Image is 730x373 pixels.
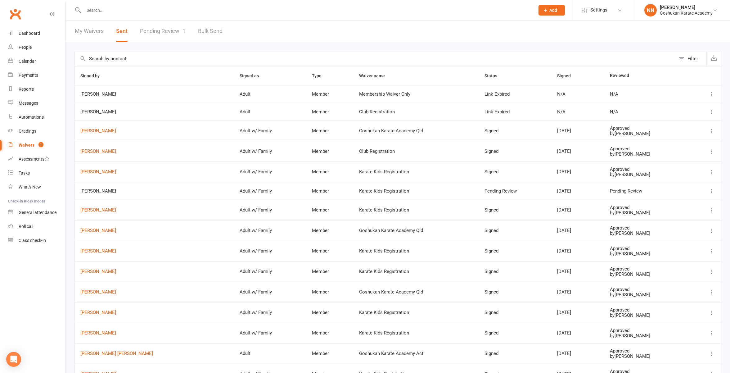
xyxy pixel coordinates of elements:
div: Filter [687,55,698,62]
div: NN [644,4,657,16]
span: Type [312,73,328,78]
div: Karate Kids Registration [359,189,474,194]
a: [PERSON_NAME] [PERSON_NAME] [80,351,228,356]
div: What's New [19,184,41,189]
div: Karate Kids Registration [359,330,474,336]
td: Adult w/ Family [234,282,306,302]
button: Signed by [80,72,106,80]
a: General attendance kiosk mode [8,206,65,220]
span: [PERSON_NAME] [80,189,228,194]
a: [PERSON_NAME] [80,289,228,295]
td: Signed [479,241,551,261]
div: Goshukan Karate Academy Act [359,351,474,356]
td: Signed [479,261,551,282]
div: Membership Waiver Only [359,92,474,97]
a: Bulk Send [198,20,223,42]
a: Waivers 1 [8,138,65,152]
div: Class check-in [19,238,46,243]
button: Type [312,72,328,80]
div: Pending Review [610,189,684,194]
div: Approved [610,287,684,292]
span: Settings [590,3,607,17]
a: [PERSON_NAME] [80,330,228,336]
th: Reviewed [604,66,690,85]
div: Tasks [19,171,30,175]
td: Adult w/ Family [234,161,306,182]
div: by [PERSON_NAME] [610,272,684,277]
td: Signed [479,343,551,364]
div: by [PERSON_NAME] [610,354,684,359]
td: Member [306,121,354,141]
a: [PERSON_NAME] [80,248,228,254]
span: Signed by [80,73,106,78]
div: Waivers [19,143,34,148]
a: Class kiosk mode [8,234,65,248]
button: Add [538,5,565,16]
td: Member [306,182,354,200]
td: Adult w/ Family [234,121,306,141]
div: Karate Kids Registration [359,310,474,315]
div: Goshukan Karate Academy Qld [359,128,474,134]
div: Approved [610,307,684,313]
td: Link Expired [479,85,551,103]
td: Signed [479,141,551,161]
a: [PERSON_NAME] [80,269,228,274]
span: [DATE] [557,188,571,194]
span: N/A [557,109,566,115]
a: [PERSON_NAME] [80,207,228,213]
div: by [PERSON_NAME] [610,152,684,157]
div: People [19,45,32,50]
a: Roll call [8,220,65,234]
span: Add [549,8,557,13]
div: Assessments [19,157,49,161]
div: Messages [19,101,38,106]
td: Adult w/ Family [234,302,306,323]
span: Signed [557,73,578,78]
div: Goshukan Karate Academy Qld [359,289,474,295]
td: Member [306,220,354,241]
td: Adult w/ Family [234,261,306,282]
div: Dashboard [19,31,40,36]
td: Member [306,282,354,302]
a: Clubworx [7,6,23,22]
button: Signed [557,72,578,80]
span: [DATE] [557,207,571,213]
a: Pending Review1 [140,20,186,42]
span: [DATE] [557,128,571,134]
span: [DATE] [557,289,571,295]
td: Signed [479,323,551,343]
a: [PERSON_NAME] [80,169,228,175]
div: Approved [610,328,684,333]
div: Approved [610,146,684,152]
td: Adult w/ Family [234,241,306,261]
div: Approved [610,225,684,231]
span: [DATE] [557,351,571,356]
td: Member [306,103,354,121]
a: Calendar [8,54,65,68]
div: by [PERSON_NAME] [610,333,684,339]
td: Signed [479,302,551,323]
td: Signed [479,220,551,241]
td: Member [306,200,354,220]
span: [DATE] [557,330,571,336]
div: Automations [19,115,44,120]
span: Waiver name [359,73,392,78]
a: [PERSON_NAME] [80,149,228,154]
td: Member [306,85,354,103]
div: Karate Kids Registration [359,269,474,274]
a: [PERSON_NAME] [80,128,228,134]
td: Member [306,323,354,343]
span: [PERSON_NAME] [80,92,228,97]
td: Signed [479,161,551,182]
a: [PERSON_NAME] [80,310,228,315]
div: by [PERSON_NAME] [610,251,684,257]
div: Roll call [19,224,33,229]
div: Karate Kids Registration [359,207,474,213]
div: Payments [19,73,38,78]
a: What's New [8,180,65,194]
div: Calendar [19,59,36,64]
div: Approved [610,246,684,251]
span: 1 [182,28,186,34]
td: Adult w/ Family [234,141,306,161]
button: Filter [676,51,706,66]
